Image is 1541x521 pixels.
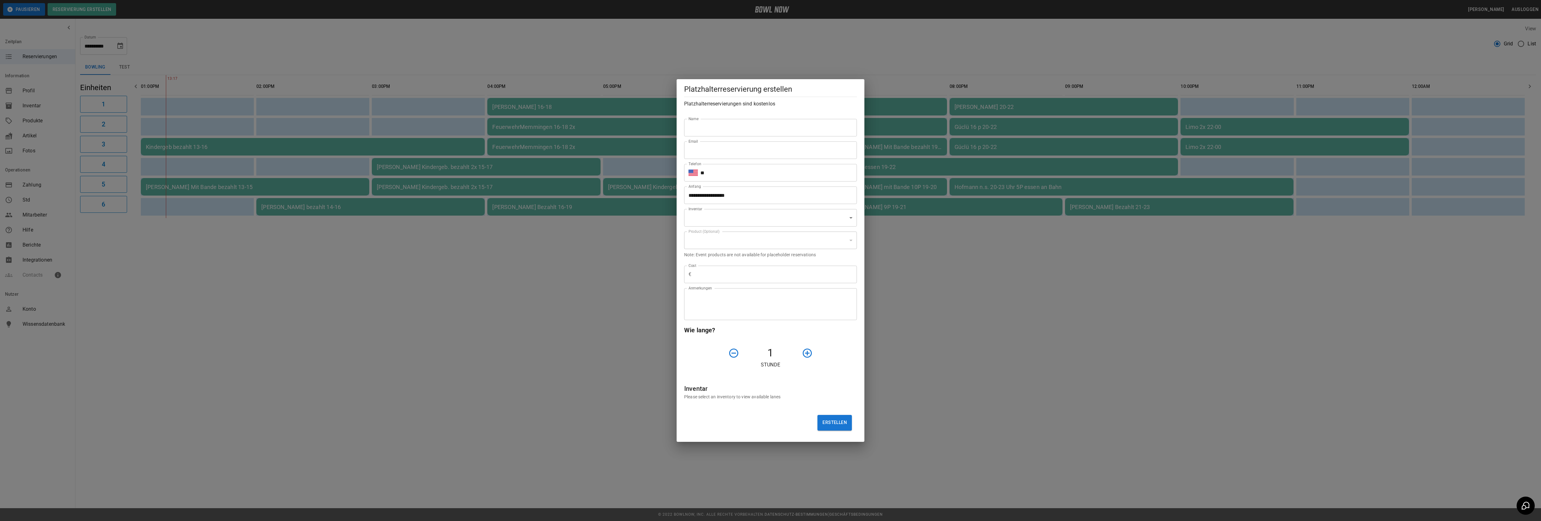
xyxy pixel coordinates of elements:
[684,325,857,335] h6: Wie lange?
[689,161,701,166] label: Telefon
[817,415,852,431] button: Erstellen
[689,168,698,177] button: Select country
[689,271,691,278] p: €
[684,252,857,258] p: Note: Event products are not available for placeholder reservations
[684,361,857,369] p: Stunde
[684,394,857,400] p: Please select an inventory to view available lanes
[689,184,701,189] label: Anfang
[684,209,857,227] div: ​
[684,100,857,108] h6: Platzhalterreservierungen sind kostenlos
[742,346,799,360] h4: 1
[684,232,857,249] div: ​
[684,186,852,204] input: Choose date, selected date is Oct 9, 2025
[684,384,857,394] h6: Inventar
[684,84,857,94] h5: Platzhalterreservierung erstellen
